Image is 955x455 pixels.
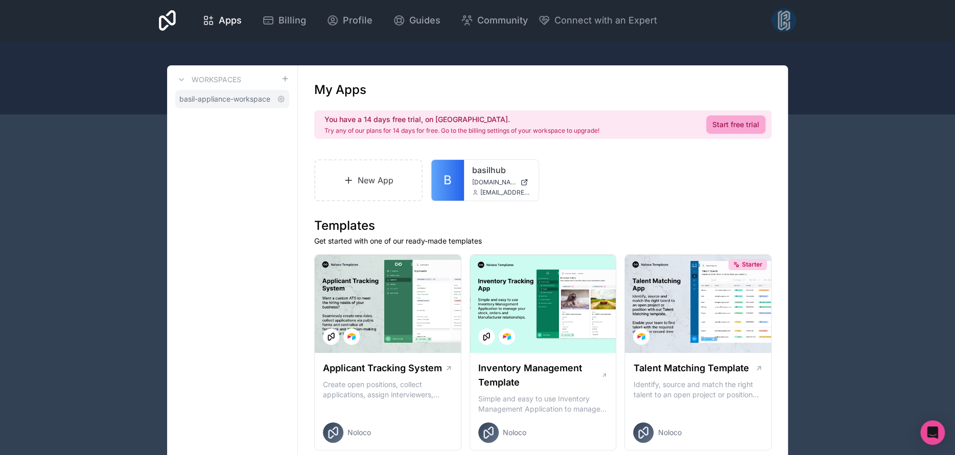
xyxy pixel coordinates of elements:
img: Airtable Logo [637,332,645,341]
span: Guides [409,13,440,28]
span: Noloco [658,427,681,438]
h1: Applicant Tracking System [323,361,442,375]
p: Identify, source and match the right talent to an open project or position with our Talent Matchi... [633,379,763,400]
p: Simple and easy to use Inventory Management Application to manage your stock, orders and Manufact... [478,394,608,414]
h1: Inventory Management Template [478,361,601,390]
span: Apps [219,13,242,28]
span: Community [477,13,528,28]
a: Billing [254,9,314,32]
p: Try any of our plans for 14 days for free. Go to the billing settings of your workspace to upgrade! [324,127,599,135]
p: Get started with one of our ready-made templates [314,236,772,246]
h1: Templates [314,218,772,234]
a: Profile [318,9,381,32]
h3: Workspaces [192,75,241,85]
a: Workspaces [175,74,241,86]
h1: Talent Matching Template [633,361,749,375]
button: Connect with an Expert [538,13,657,28]
a: basilhub [472,164,530,176]
span: Starter [742,260,762,269]
span: Noloco [347,427,371,438]
a: Community [453,9,536,32]
a: Guides [385,9,449,32]
a: Apps [194,9,250,32]
a: basil-appliance-workspace [175,90,289,108]
span: basil-appliance-workspace [179,94,270,104]
span: B [444,172,452,188]
span: Billing [278,13,306,28]
a: New App [314,159,423,201]
span: Connect with an Expert [554,13,657,28]
span: [DOMAIN_NAME] [472,178,516,186]
a: Start free trial [706,115,765,134]
img: Airtable Logo [503,332,511,341]
span: Noloco [503,427,526,438]
img: Airtable Logo [347,332,356,341]
a: [DOMAIN_NAME] [472,178,530,186]
p: Create open positions, collect applications, assign interviewers, centralise candidate feedback a... [323,379,453,400]
h1: My Apps [314,82,366,98]
span: Profile [343,13,372,28]
span: [EMAIL_ADDRESS][DOMAIN_NAME] [480,188,530,197]
h2: You have a 14 days free trial, on [GEOGRAPHIC_DATA]. [324,114,599,125]
div: Open Intercom Messenger [920,420,945,445]
a: B [431,160,464,201]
